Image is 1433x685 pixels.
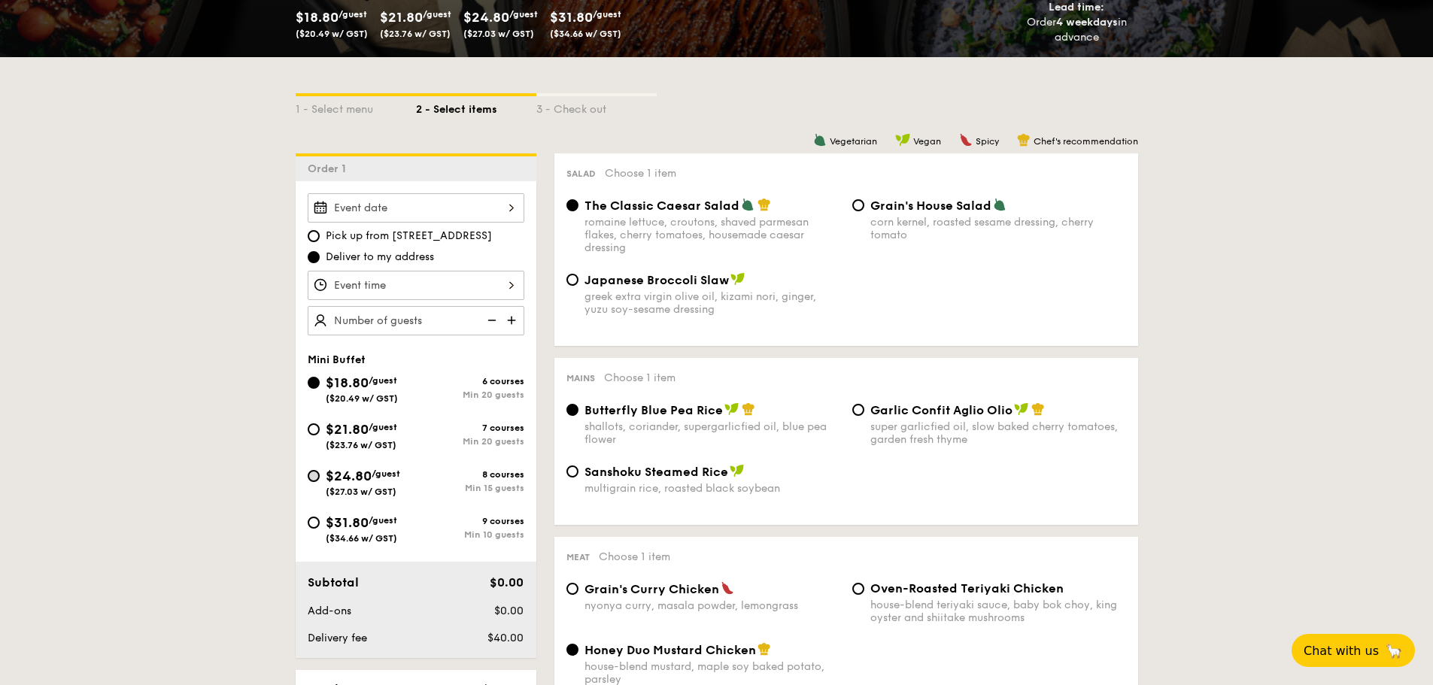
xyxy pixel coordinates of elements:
span: Chef's recommendation [1034,136,1138,147]
img: icon-chef-hat.a58ddaea.svg [757,642,771,656]
span: $31.80 [550,9,593,26]
input: Sanshoku Steamed Ricemultigrain rice, roasted black soybean [566,465,578,477]
div: nyonya curry, masala powder, lemongrass [584,599,840,612]
span: /guest [372,468,400,479]
div: 7 courses [416,423,524,433]
span: Grain's House Salad [870,199,991,213]
div: house-blend teriyaki sauce, baby bok choy, king oyster and shiitake mushrooms [870,599,1126,624]
span: Vegan [913,136,941,147]
div: 6 courses [416,376,524,386]
span: ($23.76 w/ GST) [380,29,451,39]
input: Butterfly Blue Pea Riceshallots, coriander, supergarlicfied oil, blue pea flower [566,404,578,416]
span: ($34.66 w/ GST) [550,29,621,39]
span: $31.80 [326,514,369,531]
span: ($34.66 w/ GST) [326,533,397,544]
img: icon-spicy.37a8142b.svg [959,133,973,147]
span: /guest [369,422,397,432]
div: 2 - Select items [416,96,536,117]
span: ($27.03 w/ GST) [463,29,534,39]
span: $0.00 [490,575,524,590]
span: ($27.03 w/ GST) [326,486,396,497]
span: Choose 1 item [599,550,670,563]
img: icon-chef-hat.a58ddaea.svg [757,198,771,211]
span: Grain's Curry Chicken [584,582,719,596]
div: Order in advance [1009,15,1144,45]
span: Add-ons [308,605,351,617]
span: $18.80 [326,374,369,391]
span: Lead time: [1049,1,1104,14]
span: Oven-Roasted Teriyaki Chicken [870,581,1064,596]
input: Grain's Curry Chickennyonya curry, masala powder, lemongrass [566,583,578,595]
div: greek extra virgin olive oil, kizami nori, ginger, yuzu soy-sesame dressing [584,290,840,316]
div: super garlicfied oil, slow baked cherry tomatoes, garden fresh thyme [870,420,1126,446]
div: Min 20 guests [416,389,524,400]
input: Pick up from [STREET_ADDRESS] [308,230,320,242]
div: Min 10 guests [416,529,524,540]
span: Vegetarian [830,136,877,147]
img: icon-chef-hat.a58ddaea.svg [742,402,755,416]
span: Choose 1 item [604,371,676,384]
span: Mini Buffet [308,353,366,366]
img: icon-chef-hat.a58ddaea.svg [1017,133,1031,147]
span: /guest [369,375,397,386]
input: Grain's House Saladcorn kernel, roasted sesame dressing, cherry tomato [852,199,864,211]
input: Oven-Roasted Teriyaki Chickenhouse-blend teriyaki sauce, baby bok choy, king oyster and shiitake ... [852,583,864,595]
span: $18.80 [296,9,339,26]
span: ($23.76 w/ GST) [326,440,396,450]
span: /guest [369,515,397,526]
span: Order 1 [308,162,352,175]
span: $21.80 [380,9,423,26]
span: Subtotal [308,575,359,590]
img: icon-chef-hat.a58ddaea.svg [1031,402,1045,416]
input: $24.80/guest($27.03 w/ GST)8 coursesMin 15 guests [308,470,320,482]
div: 3 - Check out [536,96,657,117]
img: icon-vegan.f8ff3823.svg [1014,402,1029,416]
input: $21.80/guest($23.76 w/ GST)7 coursesMin 20 guests [308,423,320,435]
span: $40.00 [487,632,524,644]
input: Number of guests [308,306,524,335]
img: icon-vegan.f8ff3823.svg [730,464,745,477]
span: Spicy [976,136,999,147]
span: Honey Duo Mustard Chicken [584,643,756,657]
span: ($20.49 w/ GST) [296,29,368,39]
span: $24.80 [326,468,372,484]
span: $0.00 [494,605,524,617]
div: 9 courses [416,516,524,526]
span: Sanshoku Steamed Rice [584,465,728,479]
input: Deliver to my address [308,251,320,263]
button: Chat with us🦙 [1292,634,1415,667]
img: icon-vegan.f8ff3823.svg [895,133,910,147]
img: icon-spicy.37a8142b.svg [721,581,734,595]
div: shallots, coriander, supergarlicfied oil, blue pea flower [584,420,840,446]
input: Event date [308,193,524,223]
img: icon-vegetarian.fe4039eb.svg [813,133,827,147]
div: corn kernel, roasted sesame dressing, cherry tomato [870,216,1126,241]
span: Salad [566,168,596,179]
span: /guest [509,9,538,20]
input: Event time [308,271,524,300]
div: 8 courses [416,469,524,480]
span: Delivery fee [308,632,367,644]
span: Choose 1 item [605,167,676,180]
input: Garlic Confit Aglio Oliosuper garlicfied oil, slow baked cherry tomatoes, garden fresh thyme [852,404,864,416]
span: $24.80 [463,9,509,26]
input: The Classic Caesar Saladromaine lettuce, croutons, shaved parmesan flakes, cherry tomatoes, house... [566,199,578,211]
span: Chat with us [1304,644,1379,658]
div: multigrain rice, roasted black soybean [584,482,840,495]
img: icon-vegetarian.fe4039eb.svg [741,198,754,211]
input: Japanese Broccoli Slawgreek extra virgin olive oil, kizami nori, ginger, yuzu soy-sesame dressing [566,274,578,286]
span: Japanese Broccoli Slaw [584,273,729,287]
span: $21.80 [326,421,369,438]
div: Min 15 guests [416,483,524,493]
span: Pick up from [STREET_ADDRESS] [326,229,492,244]
img: icon-vegan.f8ff3823.svg [730,272,745,286]
strong: 4 weekdays [1056,16,1118,29]
span: Garlic Confit Aglio Olio [870,403,1013,417]
span: Mains [566,373,595,383]
img: icon-vegetarian.fe4039eb.svg [993,198,1006,211]
span: ($20.49 w/ GST) [326,393,398,404]
span: /guest [339,9,367,20]
span: 🦙 [1385,642,1403,659]
div: 1 - Select menu [296,96,416,117]
input: Honey Duo Mustard Chickenhouse-blend mustard, maple soy baked potato, parsley [566,644,578,656]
